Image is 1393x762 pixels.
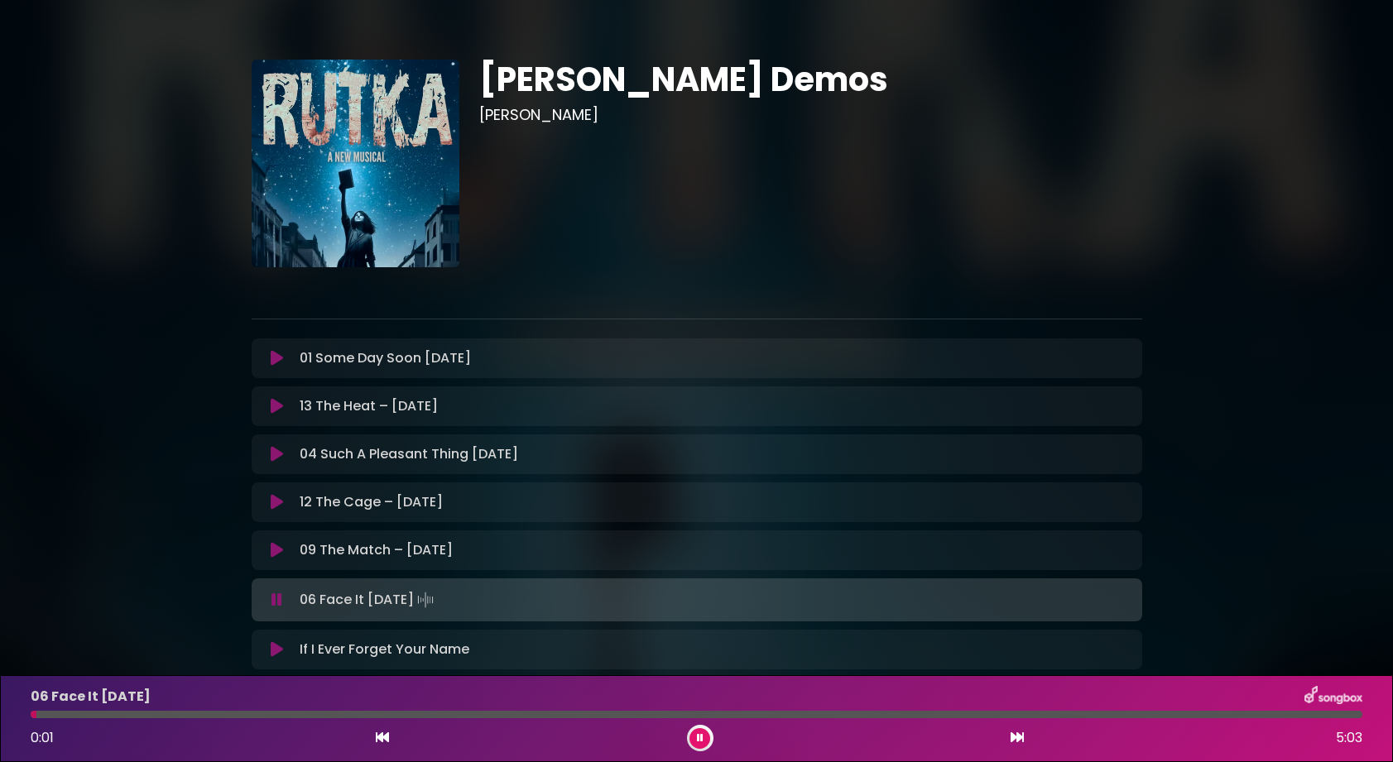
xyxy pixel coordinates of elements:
[300,348,471,368] p: 01 Some Day Soon [DATE]
[300,396,438,416] p: 13 The Heat – [DATE]
[300,444,518,464] p: 04 Such A Pleasant Thing [DATE]
[479,60,1142,99] h1: [PERSON_NAME] Demos
[300,640,469,659] p: If I Ever Forget Your Name
[1336,728,1362,748] span: 5:03
[300,540,453,560] p: 09 The Match – [DATE]
[300,492,443,512] p: 12 The Cage – [DATE]
[252,60,459,267] img: 1uTIpRqyQbG8iUOrqZvZ
[31,728,54,747] span: 0:01
[1304,686,1362,707] img: songbox-logo-white.png
[300,588,437,611] p: 06 Face It [DATE]
[479,106,1142,124] h3: [PERSON_NAME]
[31,687,151,707] p: 06 Face It [DATE]
[414,588,437,611] img: waveform4.gif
